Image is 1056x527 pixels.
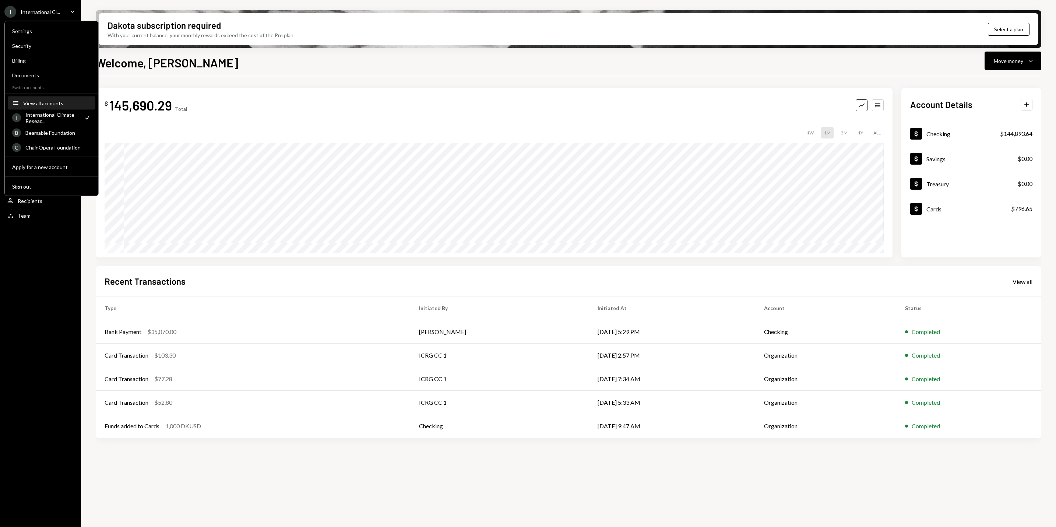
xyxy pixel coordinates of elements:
div: ChainOpera Foundation [25,144,91,151]
div: International Cl... [21,9,60,15]
div: Completed [912,351,940,360]
td: Organization [755,391,896,414]
th: Type [96,296,410,320]
div: Completed [912,375,940,383]
td: Checking [410,414,589,438]
div: With your current balance, your monthly rewards exceed the cost of the Pro plan. [108,31,295,39]
a: Security [8,39,95,52]
div: Card Transaction [105,375,148,383]
td: [DATE] 2:57 PM [589,344,755,367]
div: $796.65 [1011,204,1032,213]
div: $77.28 [154,375,172,383]
div: Total [175,106,187,112]
a: CChainOpera Foundation [8,141,95,154]
td: Organization [755,414,896,438]
td: Organization [755,367,896,391]
a: Documents [8,68,95,82]
div: View all accounts [23,100,91,106]
div: Security [12,43,91,49]
div: Settings [12,28,91,34]
div: 1,000 DKUSD [165,422,201,431]
div: Card Transaction [105,351,148,360]
div: Billing [12,57,91,64]
td: ICRG CC 1 [410,344,589,367]
div: 145,690.29 [109,97,172,113]
div: ALL [870,127,884,138]
div: C [12,143,21,152]
th: Status [896,296,1041,320]
td: [DATE] 5:33 AM [589,391,755,414]
div: 1M [821,127,834,138]
div: I [4,6,16,18]
td: [DATE] 9:47 AM [589,414,755,438]
td: ICRG CC 1 [410,367,589,391]
div: Treasury [926,180,949,187]
div: Apply for a new account [12,164,91,170]
button: Select a plan [988,23,1029,36]
div: I [12,113,21,122]
div: Dakota subscription required [108,19,221,31]
div: Team [18,212,31,219]
h2: Account Details [910,98,972,110]
div: $ [105,100,108,107]
div: 3M [838,127,851,138]
div: International Climate Resear... [25,112,79,124]
div: Recipients [18,198,42,204]
div: Cards [926,205,941,212]
th: Account [755,296,896,320]
div: $0.00 [1018,179,1032,188]
a: Cards$796.65 [901,196,1041,221]
th: Initiated By [410,296,589,320]
div: Savings [926,155,946,162]
a: Team [4,209,77,222]
button: Move money [985,52,1041,70]
a: Savings$0.00 [901,146,1041,171]
div: 1Y [855,127,866,138]
div: Completed [912,398,940,407]
button: View all accounts [8,97,95,110]
div: B [12,128,21,137]
div: Bank Payment [105,327,141,336]
div: Checking [926,130,950,137]
td: [DATE] 7:34 AM [589,367,755,391]
div: Card Transaction [105,398,148,407]
button: Apply for a new account [8,161,95,174]
h1: Welcome, [PERSON_NAME] [96,55,238,70]
td: Checking [755,320,896,344]
div: Completed [912,327,940,336]
a: BBeamable Foundation [8,126,95,139]
div: Beamable Foundation [25,130,91,136]
div: $35,070.00 [147,327,176,336]
div: $0.00 [1018,154,1032,163]
a: Billing [8,54,95,67]
a: Treasury$0.00 [901,171,1041,196]
div: 1W [804,127,817,138]
div: $144,893.64 [1000,129,1032,138]
a: View all [1013,277,1032,285]
td: Organization [755,344,896,367]
th: Initiated At [589,296,755,320]
div: Completed [912,422,940,431]
div: Documents [12,72,91,78]
a: Recipients [4,194,77,207]
div: View all [1013,278,1032,285]
a: Settings [8,24,95,38]
div: Funds added to Cards [105,422,159,431]
div: $103.30 [154,351,176,360]
div: Switch accounts [5,83,98,90]
div: $52.80 [154,398,172,407]
h2: Recent Transactions [105,275,186,287]
a: Checking$144,893.64 [901,121,1041,146]
div: Sign out [12,183,91,189]
button: Sign out [8,180,95,193]
td: ICRG CC 1 [410,391,589,414]
div: Move money [994,57,1023,65]
td: [PERSON_NAME] [410,320,589,344]
td: [DATE] 5:29 PM [589,320,755,344]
